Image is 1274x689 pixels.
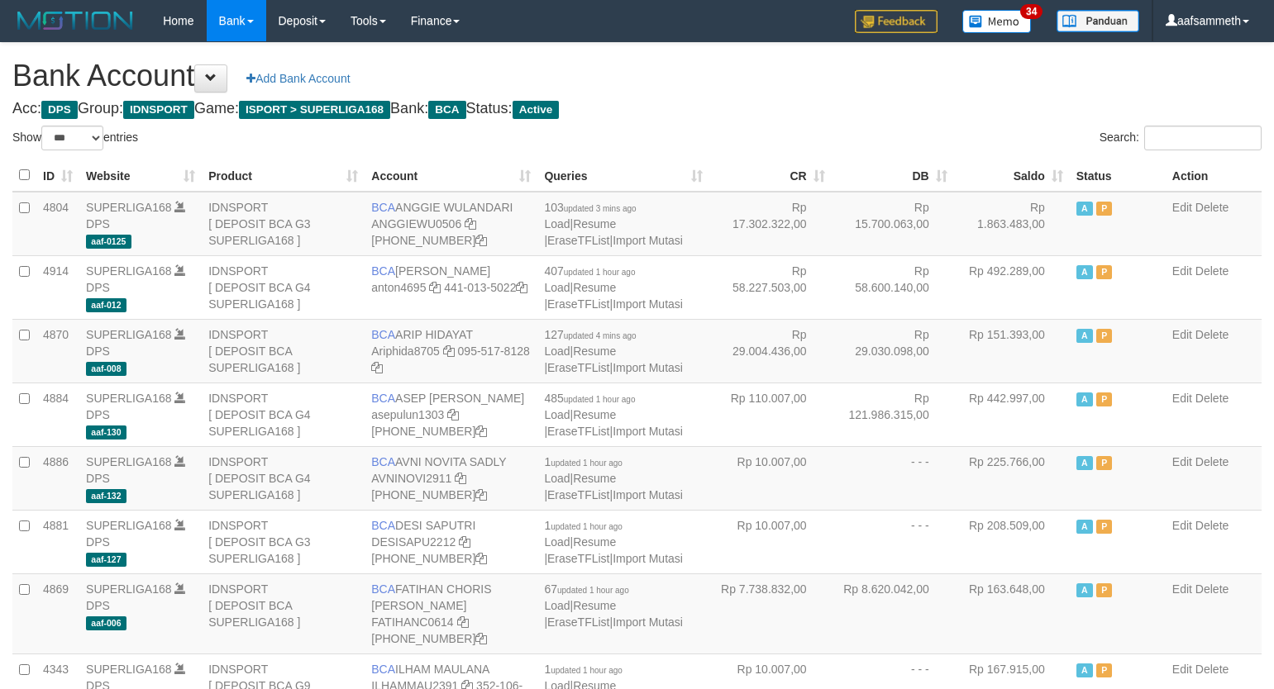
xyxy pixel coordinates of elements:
img: panduan.png [1057,10,1139,32]
a: Resume [573,472,616,485]
span: Paused [1096,663,1113,677]
span: | | | [544,264,683,311]
span: BCA [371,663,395,676]
a: Delete [1195,455,1229,468]
a: Copy AVNINOVI2911 to clipboard [455,472,466,485]
td: - - - [832,446,954,510]
th: Saldo: activate to sort column ascending [954,159,1070,192]
td: Rp 1.863.483,00 [954,192,1070,256]
span: | | | [544,519,683,565]
a: ANGGIEWU0506 [371,217,461,230]
span: 34 [1020,4,1043,19]
a: EraseTFList [547,297,609,311]
td: 4870 [36,319,79,383]
a: Import Mutasi [613,297,683,311]
label: Search: [1100,126,1262,150]
img: Feedback.jpg [855,10,938,33]
td: DESI SAPUTRI [PHONE_NUMBER] [365,510,537,573]
td: IDNSPORT [ DEPOSIT BCA G4 SUPERLIGA168 ] [202,446,365,510]
a: Copy 4062281727 to clipboard [475,632,487,645]
a: Delete [1195,663,1229,676]
a: EraseTFList [547,425,609,438]
th: DB: activate to sort column ascending [832,159,954,192]
th: CR: activate to sort column ascending [709,159,832,192]
td: Rp 110.007,00 [709,383,832,446]
span: BCA [371,328,395,341]
td: Rp 442.997,00 [954,383,1070,446]
span: 1 [544,519,623,532]
td: 4886 [36,446,79,510]
a: Edit [1172,519,1192,532]
a: SUPERLIGA168 [86,201,172,214]
a: EraseTFList [547,615,609,629]
a: Resume [573,344,616,358]
td: IDNSPORT [ DEPOSIT BCA G3 SUPERLIGA168 ] [202,510,365,573]
td: [PERSON_NAME] 441-013-5022 [365,255,537,319]
span: 485 [544,392,635,405]
span: BCA [428,101,465,119]
a: Import Mutasi [613,552,683,565]
span: Active [1076,663,1093,677]
td: IDNSPORT [ DEPOSIT BCA SUPERLIGA168 ] [202,573,365,653]
td: DPS [79,255,202,319]
a: SUPERLIGA168 [86,264,172,278]
a: Ariphida8705 [371,344,440,358]
td: 4914 [36,255,79,319]
a: Copy anton4695 to clipboard [429,281,441,294]
a: Import Mutasi [613,234,683,247]
span: aaf-130 [86,425,126,440]
a: SUPERLIGA168 [86,455,172,468]
th: Account: activate to sort column ascending [365,159,537,192]
a: Import Mutasi [613,425,683,438]
a: Edit [1172,201,1192,214]
a: Resume [573,281,616,294]
td: DPS [79,383,202,446]
a: Edit [1172,663,1192,676]
th: ID: activate to sort column ascending [36,159,79,192]
td: ANGGIE WULANDARI [PHONE_NUMBER] [365,192,537,256]
a: EraseTFList [547,234,609,247]
td: Rp 10.007,00 [709,446,832,510]
th: Status [1070,159,1166,192]
a: Edit [1172,392,1192,405]
td: IDNSPORT [ DEPOSIT BCA G4 SUPERLIGA168 ] [202,383,365,446]
a: Delete [1195,264,1229,278]
a: EraseTFList [547,488,609,501]
a: Add Bank Account [236,64,360,93]
td: Rp 208.509,00 [954,510,1070,573]
span: BCA [371,519,395,532]
td: IDNSPORT [ DEPOSIT BCA G3 SUPERLIGA168 ] [202,192,365,256]
span: aaf-012 [86,298,126,312]
td: DPS [79,573,202,653]
a: SUPERLIGA168 [86,582,172,596]
a: asepulun1303 [371,408,444,421]
span: 1 [544,455,623,468]
span: Paused [1096,456,1113,470]
h4: Acc: Group: Game: Bank: Status: [12,101,1262,117]
a: Delete [1195,582,1229,596]
td: Rp 58.227.503,00 [709,255,832,319]
a: Delete [1195,392,1229,405]
img: MOTION_logo.png [12,8,138,33]
th: Website: activate to sort column ascending [79,159,202,192]
td: 4869 [36,573,79,653]
a: Resume [573,535,616,549]
h1: Bank Account [12,59,1262,93]
span: updated 1 hour ago [551,522,623,531]
th: Action [1166,159,1262,192]
input: Search: [1144,126,1262,150]
span: updated 1 hour ago [551,459,623,468]
td: DPS [79,510,202,573]
a: Import Mutasi [613,488,683,501]
a: Import Mutasi [613,361,683,374]
span: | | | [544,392,683,438]
a: Copy 0955178128 to clipboard [371,361,383,374]
span: Paused [1096,265,1113,279]
a: Edit [1172,328,1192,341]
a: Load [544,472,570,485]
td: DPS [79,446,202,510]
a: Delete [1195,328,1229,341]
a: anton4695 [371,281,426,294]
span: aaf-008 [86,362,126,376]
td: FATIHAN CHORIS [PERSON_NAME] [PHONE_NUMBER] [365,573,537,653]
